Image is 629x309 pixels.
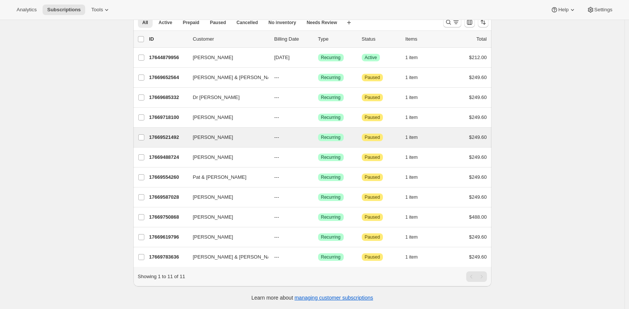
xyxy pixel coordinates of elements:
[469,194,487,200] span: $249.60
[406,172,426,183] button: 1 item
[365,174,380,180] span: Paused
[149,35,487,43] div: IDCustomerBilling DateTypeStatusItemsTotal
[149,154,187,161] p: 17669488724
[321,94,341,100] span: Recurring
[343,17,355,28] button: Create new view
[17,7,37,13] span: Analytics
[149,232,487,242] div: 17669619796[PERSON_NAME]---SuccessRecurringAttentionPaused1 item$249.60
[365,154,380,160] span: Paused
[237,20,258,26] span: Cancelled
[406,132,426,143] button: 1 item
[318,35,356,43] div: Type
[47,7,81,13] span: Subscriptions
[149,233,187,241] p: 17669619796
[406,174,418,180] span: 1 item
[210,20,226,26] span: Paused
[321,134,341,140] span: Recurring
[87,5,115,15] button: Tools
[469,55,487,60] span: $212.00
[469,94,487,100] span: $249.60
[321,75,341,81] span: Recurring
[469,114,487,120] span: $249.60
[149,252,487,262] div: 17669783636[PERSON_NAME] & [PERSON_NAME]---SuccessRecurringAttentionPaused1 item$249.60
[406,114,418,120] span: 1 item
[476,35,487,43] p: Total
[149,35,187,43] p: ID
[362,35,399,43] p: Status
[406,55,418,61] span: 1 item
[365,94,380,100] span: Paused
[188,131,264,143] button: [PERSON_NAME]
[274,234,279,240] span: ---
[188,151,264,163] button: [PERSON_NAME]
[406,112,426,123] button: 1 item
[466,271,487,282] nav: Pagination
[406,52,426,63] button: 1 item
[149,92,487,103] div: 17669685332Dr [PERSON_NAME]---SuccessRecurringAttentionPaused1 item$249.60
[149,94,187,101] p: 17669685332
[469,234,487,240] span: $249.60
[274,174,279,180] span: ---
[149,152,487,163] div: 17669488724[PERSON_NAME]---SuccessRecurringAttentionPaused1 item$249.60
[321,174,341,180] span: Recurring
[91,7,103,13] span: Tools
[149,192,487,202] div: 17669587028[PERSON_NAME]---SuccessRecurringAttentionPaused1 item$249.60
[406,152,426,163] button: 1 item
[193,154,233,161] span: [PERSON_NAME]
[406,94,418,100] span: 1 item
[365,214,380,220] span: Paused
[274,55,290,60] span: [DATE]
[268,20,296,26] span: No inventory
[406,72,426,83] button: 1 item
[183,20,199,26] span: Prepaid
[307,20,337,26] span: Needs Review
[406,192,426,202] button: 1 item
[321,154,341,160] span: Recurring
[149,253,187,261] p: 17669783636
[406,252,426,262] button: 1 item
[188,52,264,64] button: [PERSON_NAME]
[193,54,233,61] span: [PERSON_NAME]
[149,212,487,222] div: 17669750868[PERSON_NAME]---SuccessRecurringAttentionPaused1 item$488.00
[546,5,580,15] button: Help
[406,154,418,160] span: 1 item
[188,171,264,183] button: Pat & [PERSON_NAME]
[274,94,279,100] span: ---
[188,191,264,203] button: [PERSON_NAME]
[149,52,487,63] div: 17644879956[PERSON_NAME][DATE]SuccessRecurringSuccessActive1 item$212.00
[274,254,279,260] span: ---
[274,114,279,120] span: ---
[406,232,426,242] button: 1 item
[188,211,264,223] button: [PERSON_NAME]
[365,194,380,200] span: Paused
[443,17,461,27] button: Search and filter results
[582,5,617,15] button: Settings
[188,91,264,104] button: Dr [PERSON_NAME]
[149,72,487,83] div: 17669652564[PERSON_NAME] & [PERSON_NAME]---SuccessRecurringAttentionPaused1 item$249.60
[188,231,264,243] button: [PERSON_NAME]
[469,154,487,160] span: $249.60
[478,17,488,27] button: Sort the results
[365,134,380,140] span: Paused
[321,254,341,260] span: Recurring
[469,134,487,140] span: $249.60
[365,254,380,260] span: Paused
[188,72,264,84] button: [PERSON_NAME] & [PERSON_NAME]
[406,75,418,81] span: 1 item
[406,234,418,240] span: 1 item
[464,17,475,27] button: Customize table column order and visibility
[149,193,187,201] p: 17669587028
[149,54,187,61] p: 17644879956
[321,234,341,240] span: Recurring
[321,114,341,120] span: Recurring
[469,174,487,180] span: $249.60
[193,233,233,241] span: [PERSON_NAME]
[149,172,487,183] div: 17669554260Pat & [PERSON_NAME]---SuccessRecurringAttentionPaused1 item$249.60
[469,75,487,80] span: $249.60
[558,7,568,13] span: Help
[274,194,279,200] span: ---
[43,5,85,15] button: Subscriptions
[142,20,148,26] span: All
[365,234,380,240] span: Paused
[193,94,240,101] span: Dr [PERSON_NAME]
